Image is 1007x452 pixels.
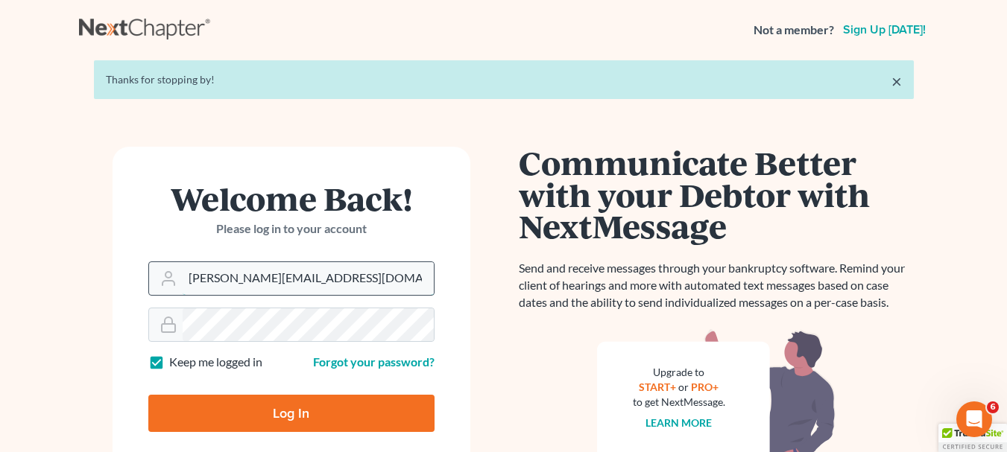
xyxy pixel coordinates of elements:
[633,395,725,410] div: to get NextMessage.
[956,401,992,437] iframe: Intercom live chat
[313,354,435,369] a: Forgot your password?
[148,182,435,214] h1: Welcome Back!
[987,401,999,413] span: 6
[106,72,902,87] div: Thanks for stopping by!
[183,262,434,295] input: Email Address
[169,354,262,371] label: Keep me logged in
[519,260,914,311] p: Send and receive messages through your bankruptcy software. Remind your client of hearings and mo...
[148,220,435,238] p: Please log in to your account
[633,365,725,380] div: Upgrade to
[691,381,719,393] a: PRO+
[754,22,834,39] strong: Not a member?
[938,424,1007,452] div: TrustedSite Certified
[891,72,902,90] a: ×
[519,147,914,242] h1: Communicate Better with your Debtor with NextMessage
[840,24,929,36] a: Sign up [DATE]!
[148,395,435,432] input: Log In
[678,381,689,393] span: or
[639,381,676,393] a: START+
[645,416,712,429] a: Learn more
